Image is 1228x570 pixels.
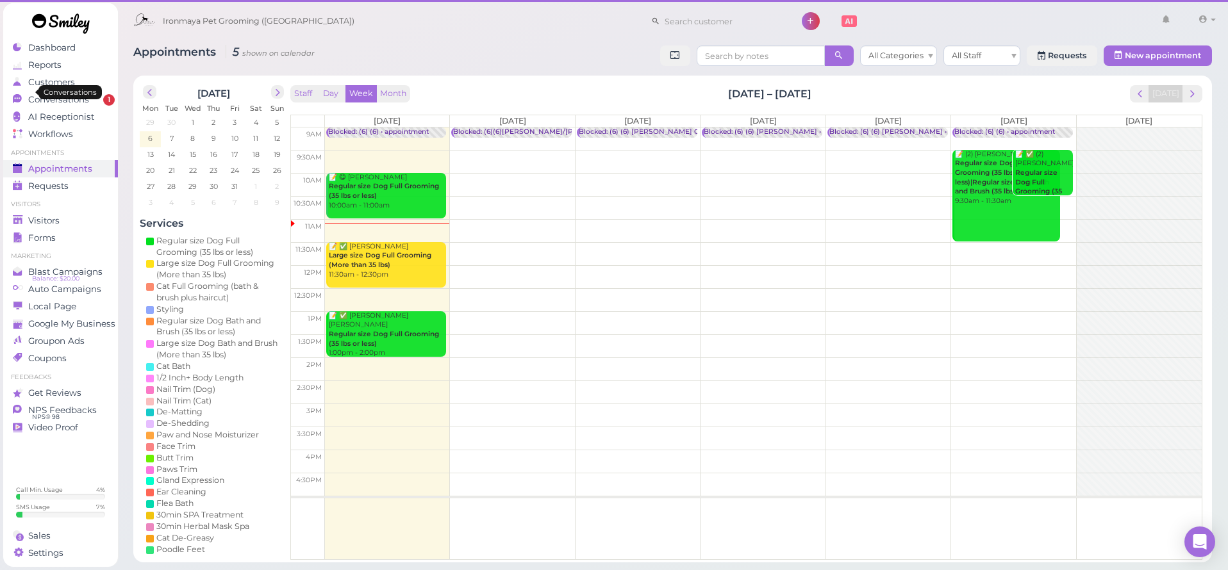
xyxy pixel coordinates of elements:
[190,117,195,128] span: 1
[229,165,240,176] span: 24
[328,311,447,358] div: 📝 ✅ [PERSON_NAME] [PERSON_NAME] 1:00pm - 2:00pm
[954,150,1060,206] div: 📝 (2) [PERSON_NAME] 9:30am - 11:30am
[1182,85,1202,102] button: next
[272,133,281,144] span: 12
[156,429,259,441] div: Paw and Nose Moisturizer
[329,251,431,269] b: Large size Dog Full Grooming (More than 35 lbs)
[1104,45,1212,66] button: New appointment
[251,149,260,160] span: 18
[271,165,282,176] span: 26
[249,104,261,113] span: Sat
[28,94,89,105] span: Conversations
[156,235,281,258] div: Regular size Dog Full Grooming (35 lbs or less)
[28,301,76,312] span: Local Page
[168,133,174,144] span: 7
[270,85,284,99] button: next
[328,127,429,137] div: Blocked: (6) (6) • appointment
[1125,116,1152,126] span: [DATE]
[297,430,322,438] span: 3:30pm
[156,406,203,418] div: De-Matting
[453,127,709,137] div: Blocked: (6)(6)[PERSON_NAME]/[PERSON_NAME] OFF • [PERSON_NAME]
[28,60,62,70] span: Reports
[156,486,206,498] div: Ear Cleaning
[328,242,447,280] div: 📝 ✅ [PERSON_NAME] 11:30am - 12:30pm
[156,372,244,384] div: 1/2 Inch+ Body Length
[297,153,322,161] span: 9:30am
[728,86,811,101] h2: [DATE] – [DATE]
[167,165,176,176] span: 21
[147,197,153,208] span: 3
[28,266,103,277] span: Blast Campaigns
[253,181,258,192] span: 1
[145,149,154,160] span: 13
[156,498,194,509] div: Flea Bath
[188,133,195,144] span: 8
[187,181,197,192] span: 29
[374,116,401,126] span: [DATE]
[829,127,993,137] div: Blocked: (6) (6) [PERSON_NAME] • appointment
[197,85,229,99] h2: [DATE]
[156,281,281,304] div: Cat Full Grooming (bath & brush plus haircut)
[28,111,94,122] span: AI Receptionist
[165,117,176,128] span: 30
[1149,85,1183,102] button: [DATE]
[3,263,118,281] a: Blast Campaigns Balance: $20.00
[306,407,322,415] span: 3pm
[499,116,526,126] span: [DATE]
[329,182,439,200] b: Regular size Dog Full Grooming (35 lbs or less)
[1130,85,1150,102] button: prev
[189,197,195,208] span: 5
[3,419,118,436] a: Video Proof
[146,133,153,144] span: 6
[28,422,78,433] span: Video Proof
[187,165,197,176] span: 22
[298,338,322,346] span: 1:30pm
[306,453,322,461] span: 4pm
[3,39,118,56] a: Dashboard
[229,104,239,113] span: Fri
[32,273,79,284] span: Balance: $20.00
[3,402,118,419] a: NPS Feedbacks NPS® 98
[156,257,281,281] div: Large size Dog Full Grooming (More than 35 lbs)
[28,129,73,140] span: Workflows
[3,108,118,126] a: AI Receptionist
[28,163,92,174] span: Appointments
[163,3,354,39] span: Ironmaya Pet Grooming ([GEOGRAPHIC_DATA])
[297,384,322,392] span: 2:30pm
[306,361,322,369] span: 2pm
[3,315,118,332] a: Google My Business
[142,104,158,113] span: Mon
[3,229,118,247] a: Forms
[345,85,377,102] button: Week
[28,181,69,191] span: Requests
[226,45,315,58] i: 5
[294,291,322,300] span: 12:30pm
[3,212,118,229] a: Visitors
[156,338,281,361] div: Large size Dog Bath and Brush (More than 35 lbs)
[16,503,50,511] div: SMS Usage
[210,133,217,144] span: 9
[210,117,216,128] span: 2
[1184,526,1215,557] div: Open Intercom Messenger
[156,521,249,532] div: 30min Herbal Mask Spa
[3,126,118,143] a: Workflows
[3,373,118,382] li: Feedbacks
[3,74,118,91] a: Customers
[165,181,176,192] span: 28
[32,412,60,422] span: NPS® 98
[188,149,197,160] span: 15
[167,197,174,208] span: 4
[156,315,281,338] div: Regular size Dog Bath and Brush (35 lbs or less)
[156,452,194,464] div: Butt Trim
[3,350,118,367] a: Coupons
[144,117,155,128] span: 29
[273,117,279,128] span: 5
[315,85,346,102] button: Day
[96,503,105,511] div: 7 %
[1000,116,1027,126] span: [DATE]
[3,252,118,261] li: Marketing
[955,159,1049,195] b: Regular size Dog Full Grooming (35 lbs or less)|Regular size Dog Bath and Brush (35 lbs or less)
[3,56,118,74] a: Reports
[3,332,118,350] a: Groupon Ads
[229,149,238,160] span: 17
